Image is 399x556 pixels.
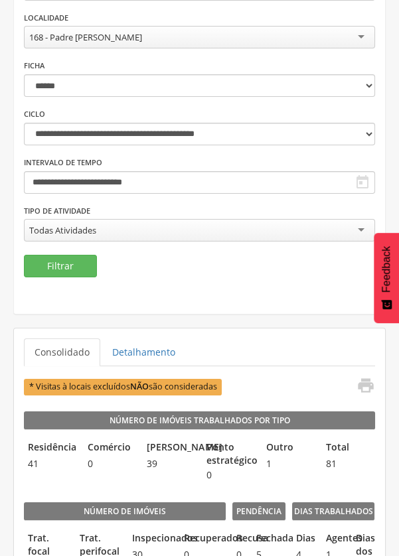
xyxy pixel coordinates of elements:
b: NÃO [130,381,149,392]
div: 168 - Padre [PERSON_NAME] [29,31,142,43]
span: 0 [202,468,256,482]
legend: Fechada [252,531,266,547]
button: Filtrar [24,255,97,277]
legend: Dias [292,531,315,547]
span: Feedback [380,246,392,293]
span: 0 [84,457,137,470]
span: * Visitas à locais excluídos são consideradas [24,379,222,395]
a: Consolidado [24,338,100,366]
legend: Dias Trabalhados [292,502,375,521]
label: Localidade [24,13,68,23]
label: Tipo de Atividade [24,206,90,216]
a:  [348,376,374,398]
span: 41 [24,457,77,470]
legend: Número de Imóveis Trabalhados por Tipo [24,411,375,430]
label: Ciclo [24,109,45,119]
legend: Total [322,441,375,456]
i:  [355,174,370,190]
legend: [PERSON_NAME] [143,441,196,456]
div: Todas Atividades [29,224,96,236]
span: 39 [143,457,196,470]
label: Ficha [24,60,44,71]
legend: Agentes [322,531,345,547]
i:  [356,376,374,395]
span: 1 [262,457,315,470]
legend: Ponto estratégico [202,441,256,467]
legend: Recusa [232,531,246,547]
legend: Recuperados [180,531,225,547]
legend: Número de imóveis [24,502,226,521]
legend: Comércio [84,441,137,456]
a: Detalhamento [102,338,186,366]
legend: Pendência [232,502,285,521]
label: Intervalo de Tempo [24,157,102,168]
legend: Residência [24,441,77,456]
legend: Outro [262,441,315,456]
legend: Inspecionados [128,531,173,547]
span: 81 [322,457,375,470]
button: Feedback - Mostrar pesquisa [374,233,399,323]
